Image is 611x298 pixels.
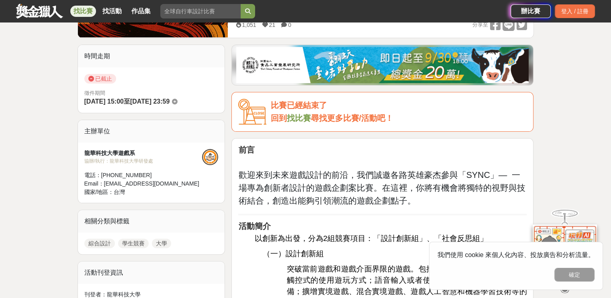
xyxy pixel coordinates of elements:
[555,4,595,18] div: 登入 / 註冊
[238,170,525,206] span: 歡迎來到未來遊戲設計的前沿，我們誠邀各路英雄豪杰參與「SYNC」— 一場專為創新者設計的遊戲企劃案比賽。在這裡，你將有機會將獨特的視野與技術結合，創造出能夠引領潮流的遊戲企劃點子。
[311,114,393,122] span: 尋找更多比賽/活動吧！
[554,268,595,282] button: 確定
[472,19,488,31] span: 分享至
[511,4,551,18] a: 辦比賽
[84,90,105,96] span: 徵件期間
[130,98,170,105] span: [DATE] 23:59
[84,149,202,157] div: 龍華科技大學遊戲系
[269,22,276,28] span: 21
[84,239,115,248] a: 綜合設計
[124,98,130,105] span: 至
[84,171,202,180] div: 電話： [PHONE_NUMBER]
[238,99,266,125] img: Icon
[236,47,529,83] img: 1c81a89c-c1b3-4fd6-9c6e-7d29d79abef5.jpg
[238,222,270,231] strong: 活動簡介
[84,98,124,105] span: [DATE] 15:00
[254,234,487,243] span: 以創新為出發，分為2組競賽項目：「設計創新組」、「社會反思組」
[437,251,595,258] span: 我們使用 cookie 來個人化內容、投放廣告和分析流量。
[84,74,116,84] span: 已截止
[78,210,225,233] div: 相關分類與標籤
[118,239,149,248] a: 學生競賽
[533,225,597,278] img: d2146d9a-e6f6-4337-9592-8cefde37ba6b.png
[286,114,311,122] a: 找比賽
[78,261,225,284] div: 活動刊登資訊
[114,189,125,195] span: 台灣
[99,6,125,17] a: 找活動
[84,189,114,195] span: 國家/地區：
[70,6,96,17] a: 找比賽
[152,239,171,248] a: 大學
[238,145,254,154] strong: 前言
[84,157,202,165] div: 協辦/執行： 龍華科技大學研發處
[160,4,241,18] input: 全球自行車設計比賽
[78,45,225,67] div: 時間走期
[84,180,202,188] div: Email： [EMAIL_ADDRESS][DOMAIN_NAME]
[270,99,527,112] div: 比賽已經結束了
[78,120,225,143] div: 主辦單位
[242,22,256,28] span: 1,051
[128,6,154,17] a: 作品集
[270,114,286,122] span: 回到
[262,249,323,258] span: （一）設計創新組
[288,22,291,28] span: 0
